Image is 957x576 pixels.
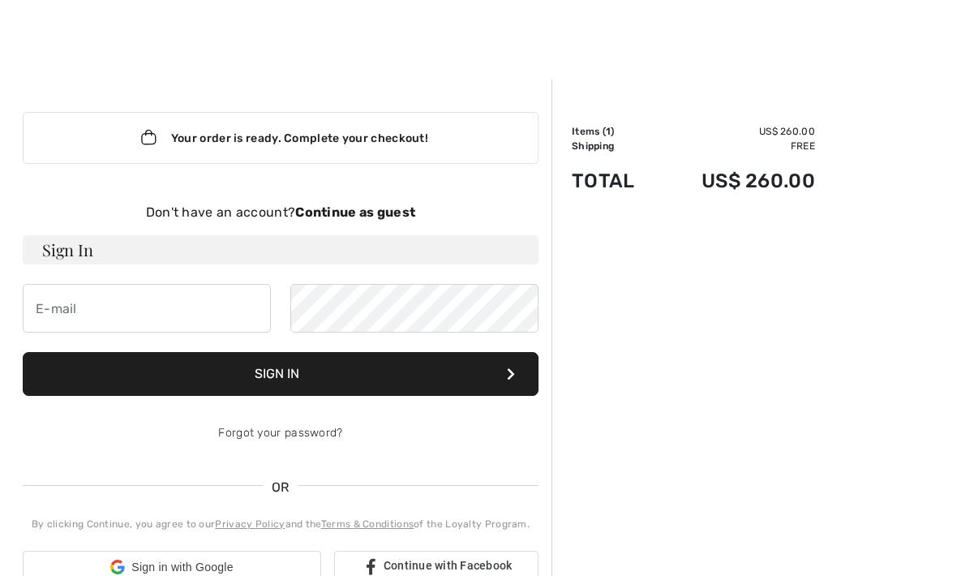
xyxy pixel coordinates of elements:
span: Continue with Facebook [384,559,513,572]
a: Privacy Policy [215,518,285,530]
a: Terms & Conditions [321,518,414,530]
span: 1 [606,126,611,137]
div: Don't have an account? [23,203,539,222]
td: Shipping [572,139,659,153]
span: OR [264,478,298,497]
a: Forgot your password? [218,426,342,440]
button: Sign In [23,352,539,396]
span: Sign in with Google [131,559,233,576]
div: Your order is ready. Complete your checkout! [23,112,539,164]
td: Total [572,153,659,208]
input: E-mail [23,284,271,333]
div: By clicking Continue, you agree to our and the of the Loyalty Program. [23,517,539,531]
td: Items ( ) [572,124,659,139]
h3: Sign In [23,235,539,264]
strong: Continue as guest [295,204,415,220]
